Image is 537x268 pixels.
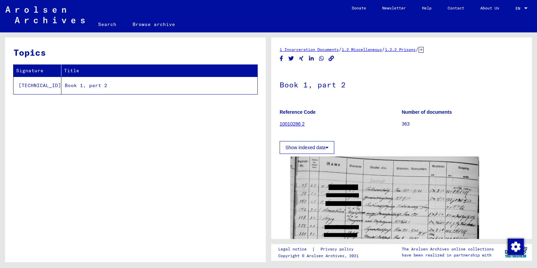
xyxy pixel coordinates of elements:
button: Share on LinkedIn [308,54,315,63]
th: Signature [13,65,61,77]
a: Search [90,16,124,32]
a: Legal notice [278,246,312,253]
p: 363 [402,120,524,128]
span: / [382,46,385,52]
div: | [278,246,362,253]
img: yv_logo.png [503,244,529,261]
span: / [416,46,419,52]
button: Copy link [328,54,335,63]
p: Copyright © Arolsen Archives, 2021 [278,253,362,259]
mat-select-trigger: EN [515,6,520,11]
h1: Book 1, part 2 [280,69,524,99]
a: Privacy policy [315,246,362,253]
td: [TECHNICAL_ID] [13,77,61,94]
button: Show indexed data [280,141,334,154]
button: Share on WhatsApp [318,54,325,63]
th: Title [61,65,257,77]
p: have been realized in partnership with [402,252,494,258]
button: Share on Xing [298,54,305,63]
span: / [339,46,342,52]
h3: Topics [13,46,257,59]
a: Browse archive [124,16,183,32]
a: 1 Incarceration Documents [280,47,339,52]
p: The Arolsen Archives online collections [402,246,494,252]
a: 1.2.2 Prisons [385,47,416,52]
b: Number of documents [402,109,452,115]
img: Arolsen_neg.svg [5,6,85,23]
button: Share on Twitter [288,54,295,63]
a: 10010286 2 [280,121,305,127]
img: Change consent [508,239,524,255]
b: Reference Code [280,109,316,115]
button: Share on Facebook [278,54,285,63]
td: Book 1, part 2 [61,77,257,94]
a: 1.2 Miscellaneous [342,47,382,52]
